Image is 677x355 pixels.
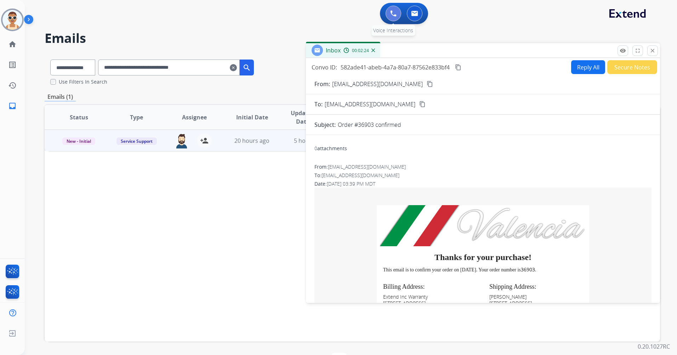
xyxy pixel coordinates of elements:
p: Emails (1) [45,92,76,101]
button: Reply All [571,60,605,74]
mat-icon: content_copy [455,64,461,71]
mat-icon: content_copy [419,101,426,107]
p: [EMAIL_ADDRESS][DOMAIN_NAME] [332,80,423,88]
span: Voice Interactions [373,27,413,34]
h2: Emails [45,31,660,45]
span: Type [130,113,143,122]
td: This email is to confirm your order on [DATE]. Your order number is . [377,266,589,280]
span: 582ade41-abeb-4a7a-80a7-87562e833bf4 [341,63,450,71]
p: Convo ID: [312,63,337,72]
button: Secure Notes [607,60,657,74]
span: Updated Date [287,109,319,126]
h4: Shipping Address: [489,283,583,291]
h3: Thanks for your purchase! [383,253,583,262]
span: 5 hours ago [294,137,326,145]
strong: 36903 [521,266,535,273]
img: avatar [2,10,22,30]
span: Assignee [182,113,207,122]
span: Inbox [326,46,341,54]
span: Status [70,113,88,122]
span: [EMAIL_ADDRESS][DOMAIN_NAME] [325,100,415,108]
mat-icon: close [649,47,656,54]
span: [DATE] 03:39 PM MDT [327,180,375,187]
mat-icon: clear [230,63,237,72]
mat-icon: fullscreen [635,47,641,54]
h4: Billing Address: [383,283,477,291]
mat-icon: search [243,63,251,72]
p: [PERSON_NAME] [STREET_ADDRESS] [GEOGRAPHIC_DATA], [US_STATE] 21237 [GEOGRAPHIC_DATA] [489,294,583,325]
mat-icon: content_copy [427,81,433,87]
div: Date: [314,180,652,187]
span: New - Initial [62,137,95,145]
div: To: [314,172,652,179]
p: Order #36903 confirmed [338,120,401,129]
div: attachments [314,145,347,152]
p: To: [314,100,323,108]
span: 00:02:24 [352,48,369,53]
p: From: [314,80,330,88]
span: 0 [314,145,317,152]
mat-icon: list_alt [8,61,17,69]
span: 20 hours ago [234,137,269,145]
span: [EMAIL_ADDRESS][DOMAIN_NAME] [322,172,399,179]
span: Service Support [116,137,157,145]
mat-icon: person_add [200,136,209,145]
img: agent-avatar [175,134,189,148]
mat-icon: remove_red_eye [620,47,626,54]
div: From: [314,163,652,170]
mat-icon: inbox [8,102,17,110]
mat-icon: history [8,81,17,90]
label: Use Filters In Search [59,78,107,85]
span: Initial Date [236,113,268,122]
mat-icon: home [8,40,17,49]
p: 0.20.1027RC [638,342,670,351]
p: Subject: [314,120,336,129]
span: [EMAIL_ADDRESS][DOMAIN_NAME] [328,163,406,170]
p: Extend Inc Warranty [STREET_ADDRESS] [GEOGRAPHIC_DATA][US_STATE] [GEOGRAPHIC_DATA] [383,294,477,320]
